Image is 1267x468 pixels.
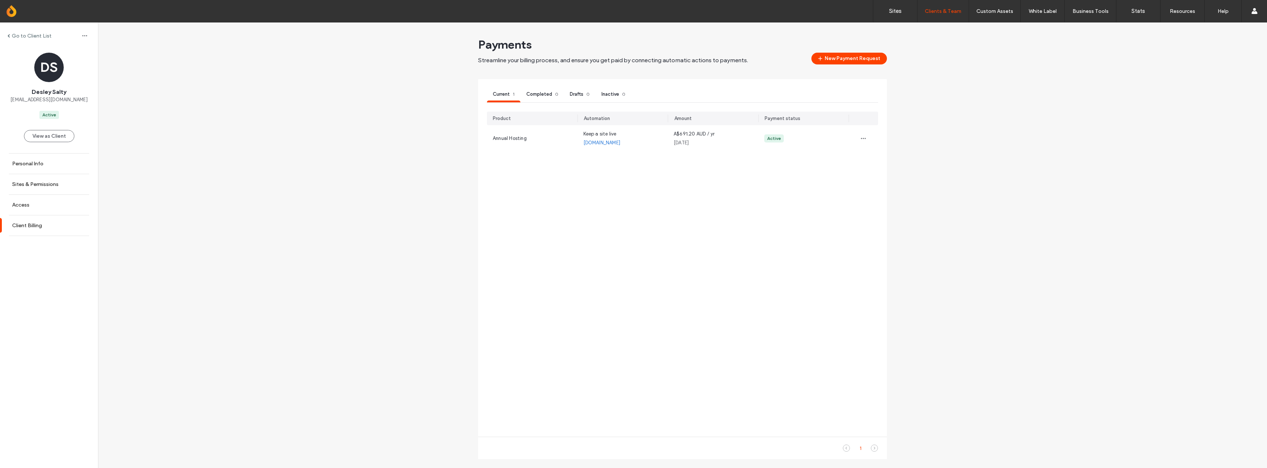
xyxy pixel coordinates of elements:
label: Business Tools [1073,8,1109,14]
span: A$691.20 AUD / yr [674,131,715,137]
span: Inactive [601,91,619,97]
span: Payments [478,37,532,52]
div: Active [42,112,56,118]
span: Annual Hosting [493,136,527,141]
label: Sites [889,8,902,14]
button: New Payment Request [811,53,887,64]
span: 0 [555,91,558,97]
label: Clients & Team [925,8,961,14]
span: Keep a site live [583,131,617,137]
label: Access [12,202,29,208]
label: White Label [1029,8,1057,14]
span: Desley Salty [32,88,66,96]
label: Resources [1170,8,1195,14]
div: DS [34,53,64,82]
div: Automation [584,115,610,122]
label: Custom Assets [976,8,1013,14]
div: 1 [856,444,865,453]
span: Current [493,91,510,97]
label: Client Billing [12,222,42,229]
span: [EMAIL_ADDRESS][DOMAIN_NAME] [10,96,88,103]
label: Sites & Permissions [12,181,59,187]
label: Personal Info [12,161,43,167]
span: Drafts [570,91,583,97]
label: Help [1218,8,1229,14]
span: Streamline your billing process, and ensure you get paid by connecting automatic actions to payme... [478,57,748,64]
div: [DATE] [674,139,752,147]
span: 0 [586,91,589,97]
label: Go to Client List [12,33,52,39]
div: Product [493,115,511,122]
button: View as Client [24,130,74,142]
div: Amount [674,115,692,122]
span: Help [17,5,32,12]
span: 1 [513,91,515,97]
span: 0 [622,91,625,97]
div: Active [767,135,781,142]
div: Payment status [765,115,800,122]
label: Stats [1131,8,1145,14]
a: [DOMAIN_NAME] [583,139,621,147]
span: Completed [526,91,552,97]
